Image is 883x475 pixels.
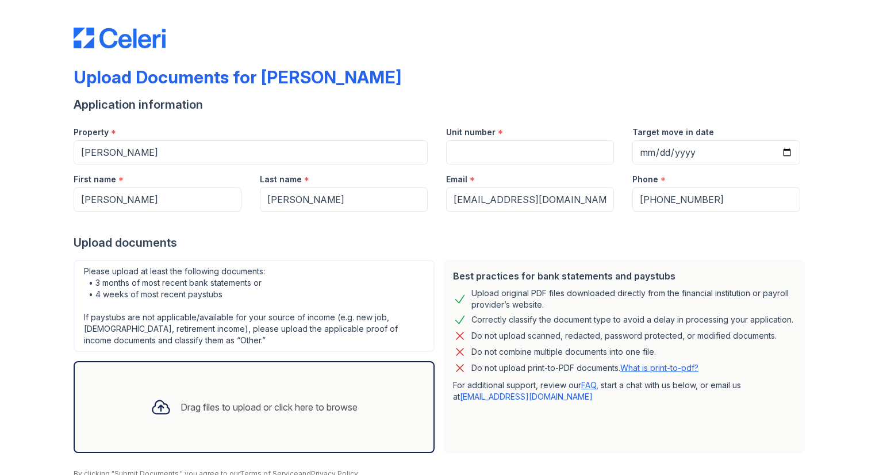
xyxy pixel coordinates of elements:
label: Property [74,127,109,138]
a: [EMAIL_ADDRESS][DOMAIN_NAME] [460,392,593,401]
div: Do not upload scanned, redacted, password protected, or modified documents. [471,329,777,343]
div: Upload original PDF files downloaded directly from the financial institution or payroll provider’... [471,288,796,311]
div: Drag files to upload or click here to browse [181,400,358,414]
div: Correctly classify the document type to avoid a delay in processing your application. [471,313,793,327]
label: First name [74,174,116,185]
p: Do not upload print-to-PDF documents. [471,362,698,374]
label: Last name [260,174,302,185]
div: Upload documents [74,235,809,251]
p: For additional support, review our , start a chat with us below, or email us at [453,380,796,403]
label: Phone [632,174,658,185]
label: Email [446,174,467,185]
a: FAQ [581,380,596,390]
label: Unit number [446,127,496,138]
div: Please upload at least the following documents: • 3 months of most recent bank statements or • 4 ... [74,260,435,352]
div: Upload Documents for [PERSON_NAME] [74,67,401,87]
img: CE_Logo_Blue-a8612792a0a2168367f1c8372b55b34899dd931a85d93a1a3d3e32e68fde9ad4.png [74,28,166,48]
div: Best practices for bank statements and paystubs [453,269,796,283]
div: Application information [74,97,809,113]
div: Do not combine multiple documents into one file. [471,345,656,359]
a: What is print-to-pdf? [620,363,698,373]
label: Target move in date [632,127,714,138]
